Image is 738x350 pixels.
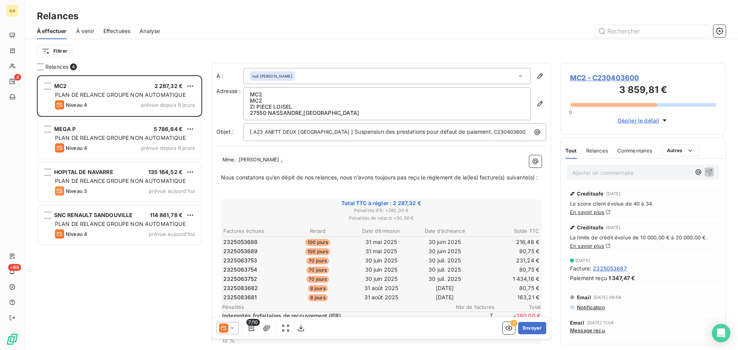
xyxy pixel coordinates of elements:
span: Analyse [140,27,160,35]
span: Pénalités IFR : + 280,00 € [222,207,540,214]
span: Total [494,304,540,310]
input: Rechercher [595,25,710,37]
span: Email [577,294,591,300]
span: Niveau 4 [66,145,87,151]
span: [DATE] 08:56 [593,295,622,300]
span: 0 [569,109,572,115]
span: Tout [565,148,577,154]
button: Autres [662,144,699,157]
p: ZI PIECE LOISEL [250,104,524,110]
span: Niveau 3 [66,188,87,194]
div: AA [6,5,18,17]
span: HOPITAL DE NAVARRE [54,169,113,175]
span: 2325063753 [223,257,258,264]
span: [DATE] 11:04 [587,320,614,325]
span: ] Suspension des prestations pour défaut de paiement. [351,128,492,135]
span: 114 861,78 € [150,212,183,218]
td: 30 juin 2025 [414,247,476,255]
span: PLAN DE RELANCE GROUPE NON AUTOMATIQUE [55,221,186,227]
span: [DATE] [606,191,621,196]
td: 31 août 2025 [350,293,412,302]
span: Creditsafe [577,191,604,197]
span: 8 jours [308,285,328,292]
span: Paiement reçu [570,274,607,282]
td: 30 juin 2025 [350,275,412,283]
span: 100 jours [305,248,330,255]
button: Filtrer [37,45,72,57]
span: Adresse : [216,88,241,94]
td: 30 juin 2025 [350,256,412,265]
span: 2325053689 [223,247,258,255]
td: 31 mai 2025 [350,238,412,246]
td: 30 juin 2025 [350,265,412,274]
span: MEGA P [54,126,76,132]
span: null [PERSON_NAME] [252,73,293,79]
td: 216,46 € [477,238,540,246]
span: 2325063754 [223,266,258,274]
span: +99 [8,264,21,271]
span: Email [570,320,584,326]
span: 7 [447,312,493,327]
span: prévue depuis 6 jours [141,145,195,151]
span: A23 ANETT DEUX [GEOGRAPHIC_DATA] [252,128,351,137]
span: À venir [76,27,94,35]
span: [DATE] [606,225,621,230]
span: Nous constatons qu’en dépit de nos relances, nous n’avons toujours pas reçu le règlement de la(le... [221,174,538,181]
th: Solde TTC [477,227,540,235]
span: La limite de crédit évolue de 10 000,00 € à 20 000,00 €. [570,234,716,241]
span: 7/10 [246,319,260,326]
span: 2325053687 [593,264,627,272]
span: 4 [14,74,21,81]
h3: 3 859,81 € [570,83,716,98]
td: 80,75 € [477,247,540,255]
span: PLAN DE RELANCE GROUPE NON AUTOMATIQUE [55,177,186,184]
span: Mme. [221,156,237,164]
td: 231,24 € [477,256,540,265]
span: Total TTC à régler : 2 287,32 € [222,199,540,207]
td: 30 juil. 2025 [414,265,476,274]
th: Date d’échéance [414,227,476,235]
td: 30 juil. 2025 [414,256,476,265]
span: [PERSON_NAME] [238,156,281,164]
span: 100 jours [305,239,330,246]
td: 1 434,16 € [477,275,540,283]
th: Factures échues [223,227,286,235]
span: prévue aujourd’hui [149,231,195,237]
span: Effectuées [103,27,131,35]
span: Creditsafe [577,224,604,231]
span: 5 786,64 € [154,126,183,132]
span: 2325083681 [223,294,257,301]
p: 27550 NASSANDRE , [GEOGRAPHIC_DATA] [250,110,524,116]
span: 2 287,32 € [155,83,183,89]
span: [ [250,128,252,135]
img: Logo LeanPay [6,333,18,345]
span: Objet : [216,128,234,135]
span: 70 jours [306,257,329,264]
span: SNC RENAULT SANDOUVILLE [54,212,133,218]
div: grid [37,75,202,350]
td: 30 juin 2025 [414,238,476,246]
span: 70 jours [306,276,329,283]
span: PLAN DE RELANCE GROUPE NON AUTOMATIQUE [55,91,186,98]
span: Niveau 4 [66,102,87,108]
span: Relances [45,63,68,71]
label: À : [216,72,243,80]
span: C230403600 [493,128,527,137]
span: + 280,00 € [494,312,540,327]
span: prévue depuis 6 jours [141,102,195,108]
a: En savoir plus [570,209,604,215]
div: Open Intercom Messenger [712,324,730,342]
span: Message reçu [570,327,605,333]
span: Nbr de factures [448,304,494,310]
th: Retard [286,227,349,235]
td: 80,75 € [477,284,540,292]
h3: Relances [37,9,78,23]
span: Pénalités [222,304,448,310]
p: MC2 [250,91,524,98]
td: 163,21 € [477,293,540,302]
span: MC2 [54,83,66,89]
p: MC2 [250,98,524,104]
span: PLAN DE RELANCE GROUPE NON AUTOMATIQUE [55,134,186,141]
button: Déplier le détail [615,116,671,125]
span: [DATE] [575,258,590,263]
